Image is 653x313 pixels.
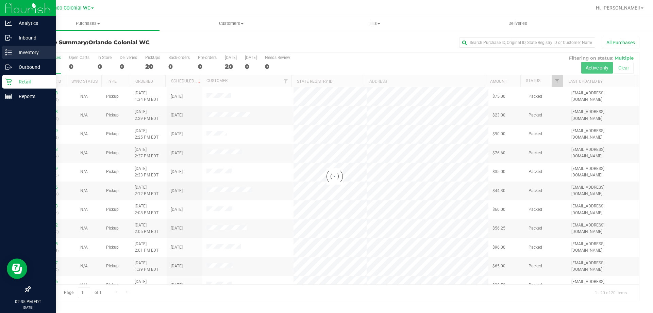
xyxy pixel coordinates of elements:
p: [DATE] [3,305,53,310]
inline-svg: Inbound [5,34,12,41]
a: Tills [303,16,446,31]
p: Outbound [12,63,53,71]
inline-svg: Reports [5,93,12,100]
p: Inventory [12,48,53,57]
p: Inbound [12,34,53,42]
button: All Purchases [602,37,639,48]
inline-svg: Retail [5,78,12,85]
h3: Purchase Summary: [30,40,233,46]
span: Orlando Colonial WC [45,5,90,11]
span: Hi, [PERSON_NAME]! [596,5,640,11]
p: Retail [12,78,53,86]
iframe: Resource center [7,259,27,279]
span: Customers [160,20,302,27]
a: Customers [160,16,303,31]
span: Purchases [16,20,160,27]
p: 02:35 PM EDT [3,299,53,305]
inline-svg: Analytics [5,20,12,27]
p: Reports [12,92,53,100]
p: Analytics [12,19,53,27]
a: Deliveries [446,16,589,31]
a: Purchases [16,16,160,31]
inline-svg: Outbound [5,64,12,71]
span: Deliveries [499,20,536,27]
inline-svg: Inventory [5,49,12,56]
input: Search Purchase ID, Original ID, State Registry ID or Customer Name... [459,37,595,48]
span: Tills [303,20,446,27]
span: Orlando Colonial WC [88,39,150,46]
